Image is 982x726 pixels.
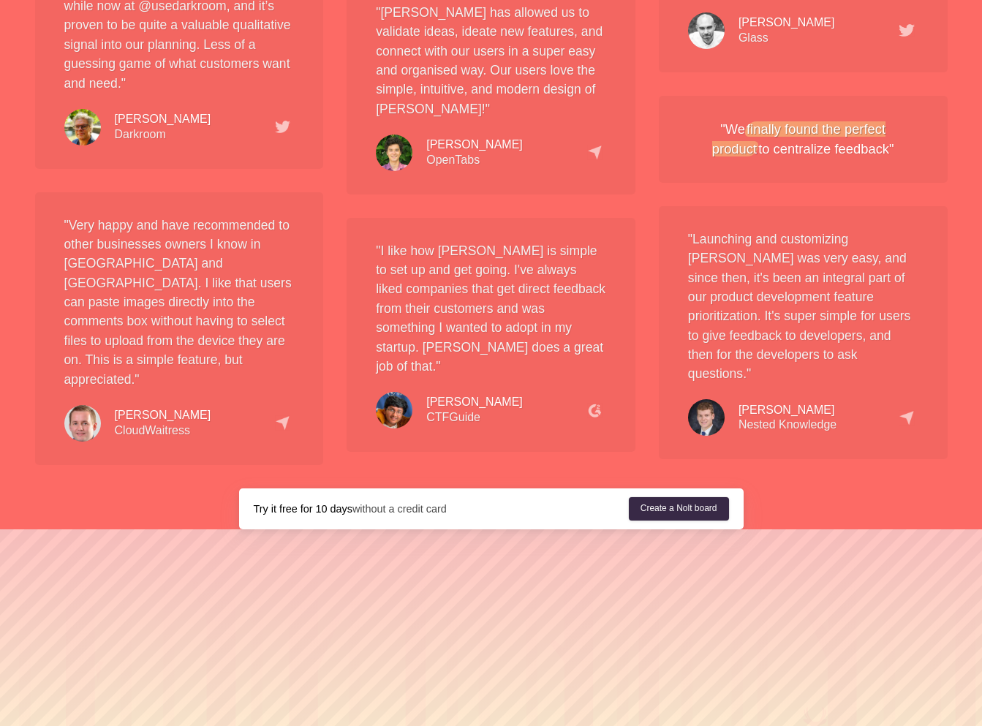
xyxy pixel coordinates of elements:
[688,399,725,436] img: testimonial-kevin.7f980a5c3c.jpg
[376,392,412,428] img: testimonial-pranav.6c855e311b.jpg
[629,497,729,521] a: Create a Nolt board
[254,502,629,516] div: without a credit card
[64,216,295,390] p: "Very happy and have recommended to other businesses owners I know in [GEOGRAPHIC_DATA] and [GEOG...
[115,408,211,439] div: CloudWaitress
[688,119,918,159] div: "We to centralize feedback"
[739,15,835,31] div: [PERSON_NAME]
[587,145,603,160] img: capterra.78f6e3bf33.png
[115,112,211,143] div: Darkroom
[426,395,523,410] div: [PERSON_NAME]
[115,112,211,127] div: [PERSON_NAME]
[426,137,523,153] div: [PERSON_NAME]
[739,403,836,418] div: [PERSON_NAME]
[254,503,352,515] strong: Try it free for 10 days
[426,395,523,426] div: CTFGuide
[426,137,523,168] div: OpenTabs
[899,410,914,426] img: capterra.78f6e3bf33.png
[739,403,836,434] div: Nested Knowledge
[376,3,606,118] p: "[PERSON_NAME] has allowed us to validate ideas, ideate new features, and connect with our users ...
[712,121,885,157] em: finally found the perfect product
[688,12,725,49] img: testimonial-tomwatson.c8c24550f9.jpg
[739,15,835,46] div: Glass
[587,403,603,418] img: g2.cb6f757962.png
[688,230,918,384] p: "Launching and customizing [PERSON_NAME] was very easy, and since then, it's been an integral par...
[64,109,101,145] img: testimonial-jasper.06455394a6.jpg
[275,415,290,431] img: capterra.78f6e3bf33.png
[376,241,606,377] p: "I like how [PERSON_NAME] is simple to set up and get going. I've always liked companies that get...
[899,24,914,37] img: testimonial-tweet.366304717c.png
[376,135,412,171] img: testimonial-umberto.2540ef7933.jpg
[64,405,101,442] img: testimonial-christopher.57c50d1362.jpg
[275,121,290,134] img: testimonial-tweet.366304717c.png
[115,408,211,423] div: [PERSON_NAME]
